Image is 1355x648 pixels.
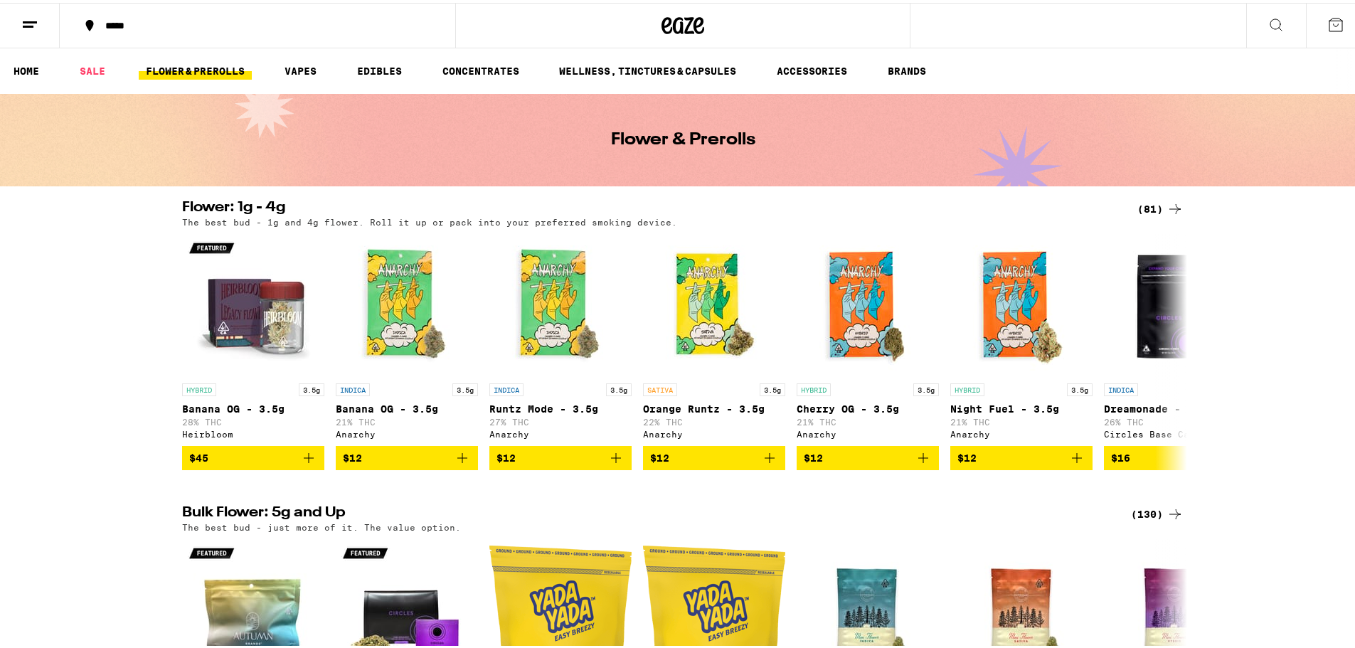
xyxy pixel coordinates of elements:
span: $12 [804,450,823,461]
span: Hi. Need any help? [9,10,102,21]
p: INDICA [1104,381,1138,393]
a: HOME [6,60,46,77]
div: Circles Base Camp [1104,427,1246,436]
a: CONCENTRATES [435,60,526,77]
img: Anarchy - Cherry OG - 3.5g [797,231,939,373]
a: EDIBLES [350,60,409,77]
h1: Flower & Prerolls [611,129,755,146]
a: FLOWER & PREROLLS [139,60,252,77]
p: Orange Runtz - 3.5g [643,400,785,412]
img: Anarchy - Orange Runtz - 3.5g [643,231,785,373]
p: Banana OG - 3.5g [336,400,478,412]
span: $45 [189,450,208,461]
p: 3.5g [760,381,785,393]
p: HYBRID [950,381,984,393]
img: Anarchy - Banana OG - 3.5g [336,231,478,373]
p: HYBRID [797,381,831,393]
button: Add to bag [489,443,632,467]
h2: Flower: 1g - 4g [182,198,1114,215]
p: Cherry OG - 3.5g [797,400,939,412]
p: The best bud - 1g and 4g flower. Roll it up or pack into your preferred smoking device. [182,215,677,224]
span: $12 [343,450,362,461]
p: Dreamonade - 3.5g [1104,400,1246,412]
button: Add to bag [336,443,478,467]
p: 3.5g [1067,381,1093,393]
a: Open page for Night Fuel - 3.5g from Anarchy [950,231,1093,443]
a: Open page for Cherry OG - 3.5g from Anarchy [797,231,939,443]
p: 21% THC [797,415,939,424]
p: SATIVA [643,381,677,393]
button: Add to bag [1104,443,1246,467]
img: Anarchy - Night Fuel - 3.5g [950,231,1093,373]
div: Anarchy [950,427,1093,436]
a: ACCESSORIES [770,60,854,77]
p: Banana OG - 3.5g [182,400,324,412]
span: $12 [957,450,977,461]
img: Heirbloom - Banana OG - 3.5g [182,231,324,373]
p: HYBRID [182,381,216,393]
p: The best bud - just more of it. The value option. [182,520,461,529]
p: 3.5g [452,381,478,393]
a: BRANDS [881,60,933,77]
a: Open page for Runtz Mode - 3.5g from Anarchy [489,231,632,443]
p: Runtz Mode - 3.5g [489,400,632,412]
button: Add to bag [797,443,939,467]
a: (130) [1131,503,1184,520]
span: $16 [1111,450,1130,461]
p: Night Fuel - 3.5g [950,400,1093,412]
div: Anarchy [797,427,939,436]
button: Add to bag [182,443,324,467]
a: SALE [73,60,112,77]
p: 21% THC [336,415,478,424]
span: $12 [496,450,516,461]
p: 3.5g [913,381,939,393]
a: VAPES [277,60,324,77]
p: 22% THC [643,415,785,424]
a: (81) [1137,198,1184,215]
h2: Bulk Flower: 5g and Up [182,503,1114,520]
p: 3.5g [299,381,324,393]
p: 28% THC [182,415,324,424]
img: Circles Base Camp - Dreamonade - 3.5g [1104,231,1246,373]
p: INDICA [489,381,524,393]
button: Add to bag [643,443,785,467]
a: WELLNESS, TINCTURES & CAPSULES [552,60,743,77]
p: 27% THC [489,415,632,424]
div: Anarchy [336,427,478,436]
span: $12 [650,450,669,461]
p: 21% THC [950,415,1093,424]
p: 26% THC [1104,415,1246,424]
a: Open page for Banana OG - 3.5g from Anarchy [336,231,478,443]
img: Anarchy - Runtz Mode - 3.5g [489,231,632,373]
div: Heirbloom [182,427,324,436]
a: Open page for Dreamonade - 3.5g from Circles Base Camp [1104,231,1246,443]
p: 3.5g [606,381,632,393]
p: INDICA [336,381,370,393]
div: Anarchy [643,427,785,436]
a: Open page for Banana OG - 3.5g from Heirbloom [182,231,324,443]
a: Open page for Orange Runtz - 3.5g from Anarchy [643,231,785,443]
button: Add to bag [950,443,1093,467]
div: Anarchy [489,427,632,436]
